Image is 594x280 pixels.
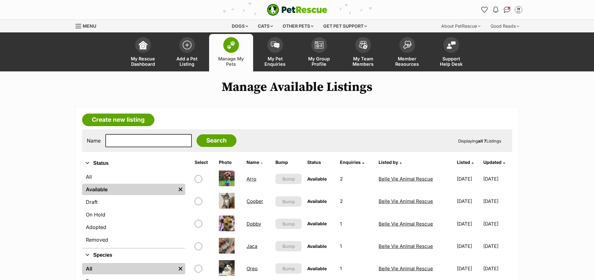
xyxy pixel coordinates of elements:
img: group-profile-icon-3fa3cf56718a62981997c0bc7e787c4b2cf8bcc04b72c1350f741eb67cf2f40e.svg [315,41,324,49]
a: Add a Pet Listing [165,34,209,71]
th: Photo [216,157,243,167]
a: Removed [82,234,185,245]
span: Bump [282,243,295,249]
span: Bump [282,265,295,272]
span: Manage My Pets [217,56,245,67]
ul: Account quick links [480,5,524,15]
span: Displaying Listings [458,138,501,143]
td: [DATE] [483,235,512,257]
strong: all 7 [478,138,486,143]
span: translation missing: en.admin.listings.index.attributes.enquiries [340,160,361,165]
a: All [82,263,176,274]
td: [DATE] [454,168,483,190]
a: Listed by [379,160,402,165]
a: Oreo [247,266,258,272]
td: [DATE] [454,213,483,235]
span: My Group Profile [305,56,333,67]
span: Available [307,199,327,204]
img: pet-enquiries-icon-7e3ad2cf08bfb03b45e93fb7055b45f3efa6380592205ae92323e6603595dc1f.svg [271,42,280,48]
td: [DATE] [483,213,512,235]
button: Status [82,159,185,167]
div: Status [82,170,185,248]
span: My Rescue Dashboard [129,56,157,67]
img: member-resources-icon-8e73f808a243e03378d46382f2149f9095a855e16c252ad45f914b54edf8863c.svg [403,41,412,49]
a: Coober [247,198,263,204]
img: manage-my-pets-icon-02211641906a0b7f246fdf0571729dbe1e7629f14944591b6c1af311fb30b64b.svg [227,41,236,49]
a: Name [247,160,263,165]
span: Available [307,176,327,182]
a: All [82,171,185,182]
span: Bump [282,198,295,205]
a: Available [82,184,176,195]
div: Get pet support [319,20,371,32]
a: Manage My Pets [209,34,253,71]
span: Updated [483,160,502,165]
span: My Team Members [349,56,377,67]
a: Remove filter [176,263,185,274]
a: Belle Vie Animal Rescue [379,266,433,272]
div: About PetRescue [437,20,485,32]
a: Listed [457,160,474,165]
span: Add a Pet Listing [173,56,201,67]
div: Dogs [227,20,253,32]
span: Bump [282,221,295,227]
button: Bump [275,219,302,229]
td: [DATE] [483,190,512,212]
a: On Hold [82,209,185,220]
th: Bump [273,157,304,167]
label: Name [87,138,101,143]
td: 1 [337,258,375,279]
div: Good Reads [486,20,524,32]
button: Bump [275,196,302,207]
td: [DATE] [454,190,483,212]
td: [DATE] [483,168,512,190]
button: Bump [275,174,302,184]
button: Species [82,251,185,259]
td: 1 [337,213,375,235]
img: help-desk-icon-fdf02630f3aa405de69fd3d07c3f3aa587a6932b1a1747fa1d2bba05be0121f9.svg [447,41,456,49]
span: Available [307,244,327,249]
img: logo-e224e6f780fb5917bec1dbf3a21bbac754714ae5b6737aabdf751b685950b380.svg [267,4,327,16]
a: PetRescue [267,4,327,16]
a: Belle Vie Animal Rescue [379,198,433,204]
span: My Pet Enquiries [261,56,289,67]
th: Select [192,157,216,167]
span: Listed [457,160,470,165]
a: Conversations [502,5,512,15]
th: Status [305,157,337,167]
a: My Team Members [341,34,385,71]
a: Remove filter [176,184,185,195]
span: Available [307,266,327,271]
td: 1 [337,235,375,257]
a: My Pet Enquiries [253,34,297,71]
a: Belle Vie Animal Rescue [379,221,433,227]
span: Listed by [379,160,398,165]
img: Belle Vie Animal Rescue profile pic [515,7,522,13]
a: Updated [483,160,505,165]
a: Menu [75,20,101,31]
span: Bump [282,176,295,182]
a: Belle Vie Animal Rescue [379,176,433,182]
td: [DATE] [454,258,483,279]
a: My Group Profile [297,34,341,71]
button: Bump [275,241,302,251]
td: [DATE] [454,235,483,257]
td: 2 [337,190,375,212]
div: Other pets [278,20,318,32]
span: Available [307,221,327,226]
input: Search [197,134,236,147]
button: Bump [275,263,302,274]
a: Favourites [480,5,490,15]
td: 2 [337,168,375,190]
a: Member Resources [385,34,429,71]
img: dashboard-icon-eb2f2d2d3e046f16d808141f083e7271f6b2e854fb5c12c21221c1fb7104beca.svg [139,41,147,49]
img: add-pet-listing-icon-0afa8454b4691262ce3f59096e99ab1cd57d4a30225e0717b998d2c9b9846f56.svg [183,41,192,49]
td: [DATE] [483,258,512,279]
span: Menu [83,23,96,29]
a: Draft [82,196,185,208]
a: Create new listing [82,114,154,126]
img: team-members-icon-5396bd8760b3fe7c0b43da4ab00e1e3bb1a5d9ba89233759b79545d2d3fc5d0d.svg [359,41,368,49]
a: Adopted [82,221,185,233]
div: Cats [253,20,277,32]
button: My account [514,5,524,15]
